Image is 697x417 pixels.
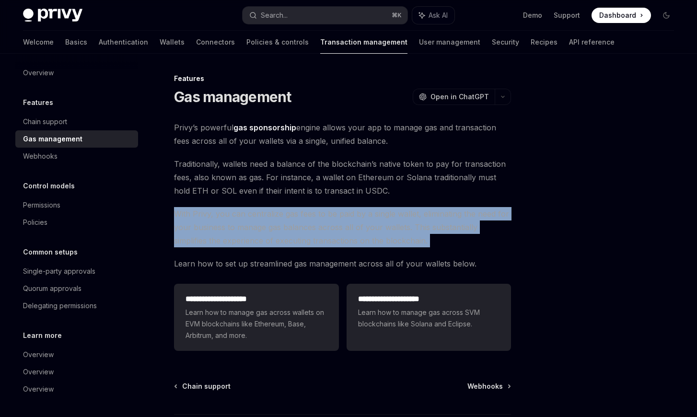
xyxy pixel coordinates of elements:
[174,74,511,83] div: Features
[15,363,138,381] a: Overview
[23,283,81,294] div: Quorum approvals
[15,148,138,165] a: Webhooks
[15,197,138,214] a: Permissions
[358,307,500,330] span: Learn how to manage gas across SVM blockchains like Solana and Eclipse.
[15,113,138,130] a: Chain support
[23,217,47,228] div: Policies
[186,307,327,341] span: Learn how to manage gas across wallets on EVM blockchains like Ethereum, Base, Arbitrum, and more.
[243,7,407,24] button: Search...⌘K
[592,8,651,23] a: Dashboard
[599,11,636,20] span: Dashboard
[15,263,138,280] a: Single-party approvals
[467,382,503,391] span: Webhooks
[554,11,580,20] a: Support
[261,10,288,21] div: Search...
[23,97,53,108] h5: Features
[15,346,138,363] a: Overview
[523,11,542,20] a: Demo
[23,116,67,127] div: Chain support
[174,121,511,148] span: Privy’s powerful engine allows your app to manage gas and transaction fees across all of your wal...
[182,382,231,391] span: Chain support
[23,266,95,277] div: Single-party approvals
[15,381,138,398] a: Overview
[15,297,138,314] a: Delegating permissions
[99,31,148,54] a: Authentication
[15,214,138,231] a: Policies
[23,366,54,378] div: Overview
[23,383,54,395] div: Overview
[160,31,185,54] a: Wallets
[419,31,480,54] a: User management
[569,31,615,54] a: API reference
[23,330,62,341] h5: Learn more
[23,9,82,22] img: dark logo
[320,31,407,54] a: Transaction management
[659,8,674,23] button: Toggle dark mode
[23,151,58,162] div: Webhooks
[23,133,82,145] div: Gas management
[23,246,78,258] h5: Common setups
[15,64,138,81] a: Overview
[196,31,235,54] a: Connectors
[15,130,138,148] a: Gas management
[23,31,54,54] a: Welcome
[392,12,402,19] span: ⌘ K
[65,31,87,54] a: Basics
[413,89,495,105] button: Open in ChatGPT
[467,382,510,391] a: Webhooks
[23,180,75,192] h5: Control models
[412,7,454,24] button: Ask AI
[429,11,448,20] span: Ask AI
[246,31,309,54] a: Policies & controls
[15,280,138,297] a: Quorum approvals
[174,88,291,105] h1: Gas management
[174,207,511,247] span: With Privy, you can centralize gas fees to be paid by a single wallet, eliminating the need for y...
[23,67,54,79] div: Overview
[23,199,60,211] div: Permissions
[175,382,231,391] a: Chain support
[233,123,296,132] strong: gas sponsorship
[23,300,97,312] div: Delegating permissions
[492,31,519,54] a: Security
[174,157,511,197] span: Traditionally, wallets need a balance of the blockchain’s native token to pay for transaction fee...
[174,284,338,351] a: **** **** **** **** *Learn how to manage gas across wallets on EVM blockchains like Ethereum, Bas...
[347,284,511,351] a: **** **** **** **** *Learn how to manage gas across SVM blockchains like Solana and Eclipse.
[531,31,558,54] a: Recipes
[174,257,511,270] span: Learn how to set up streamlined gas management across all of your wallets below.
[430,92,489,102] span: Open in ChatGPT
[23,349,54,360] div: Overview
